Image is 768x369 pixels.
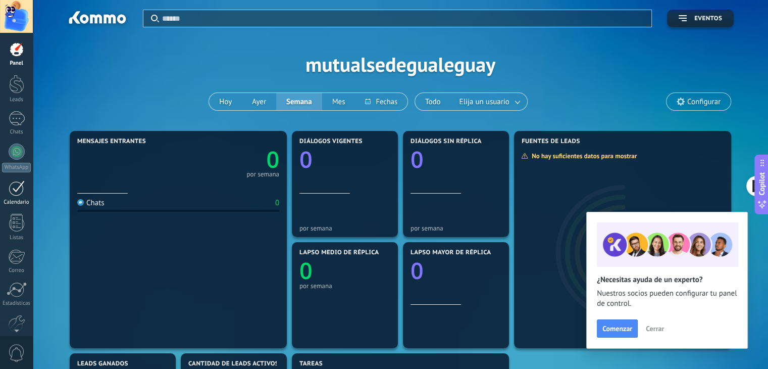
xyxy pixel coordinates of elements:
[2,267,31,274] div: Correo
[757,172,767,196] span: Copilot
[77,198,105,208] div: Chats
[411,138,482,145] span: Diálogos sin réplica
[77,138,146,145] span: Mensajes entrantes
[299,282,390,290] div: por semana
[2,235,31,241] div: Listas
[2,97,31,103] div: Leads
[299,138,363,145] span: Diálogos vigentes
[521,152,644,160] div: No hay suficientes datos para mostrar
[266,144,279,175] text: 0
[299,360,323,367] span: Tareas
[77,199,84,206] img: Chats
[687,98,721,106] span: Configurar
[411,249,491,256] span: Lapso mayor de réplica
[246,172,279,177] div: por semana
[411,144,424,175] text: 0
[646,325,664,332] span: Cerrar
[188,360,279,367] span: Cantidad de leads activos
[2,163,31,172] div: WhatsApp
[299,144,313,175] text: 0
[641,321,669,336] button: Cerrar
[667,10,734,27] button: Eventos
[299,255,313,286] text: 0
[451,93,527,110] button: Elija un usuario
[602,325,632,332] span: Comenzar
[2,199,31,206] div: Calendario
[275,198,279,208] div: 0
[242,93,276,110] button: Ayer
[694,15,722,22] span: Eventos
[299,224,390,232] div: por semana
[178,144,279,175] a: 0
[322,93,355,110] button: Mes
[522,138,580,145] span: Fuentes de leads
[415,93,451,110] button: Todo
[411,224,501,232] div: por semana
[2,60,31,67] div: Panel
[597,319,638,338] button: Comenzar
[2,300,31,307] div: Estadísticas
[597,289,737,309] span: Nuestros socios pueden configurar tu panel de control.
[299,249,379,256] span: Lapso medio de réplica
[2,129,31,135] div: Chats
[597,275,737,285] h2: ¿Necesitas ayuda de un experto?
[355,93,407,110] button: Fechas
[209,93,242,110] button: Hoy
[276,93,322,110] button: Semana
[77,360,128,367] span: Leads ganados
[411,255,424,286] text: 0
[457,95,511,109] span: Elija un usuario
